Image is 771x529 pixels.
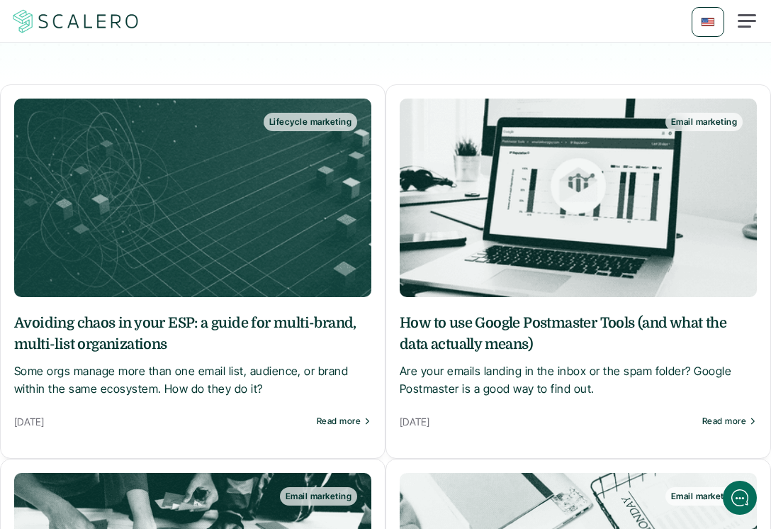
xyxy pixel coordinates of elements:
iframe: gist-messenger-bubble-iframe [723,481,757,515]
a: Created with SoraLifecycle marketing [14,99,371,297]
p: [DATE] [14,413,310,430]
span: We run on Gist [118,438,179,447]
a: Read more [317,416,371,426]
p: Email marketing [671,117,737,127]
a: How to use Google Postmaster Tools (and what the data actually means)Are your emails landing in t... [400,313,757,399]
p: Lifecycle marketing [269,117,351,127]
a: Avoiding chaos in your ESP: a guide for multi-brand, multi-list organizationsSome orgs manage mor... [14,313,371,399]
h5: How to use Google Postmaster Tools (and what the data actually means) [400,313,757,355]
p: Email marketing [671,491,737,501]
p: Email marketing [286,491,351,501]
img: Scalero company logotype [11,8,141,35]
p: Read more [702,416,746,426]
h5: Avoiding chaos in your ESP: a guide for multi-brand, multi-list organizations [14,313,371,355]
img: 🇺🇸 [701,15,715,29]
p: [DATE] [400,413,695,430]
p: Read more [317,416,361,426]
a: Scalero company logotype [11,9,141,34]
span: New conversation [91,196,170,208]
h1: Hi! Welcome to [GEOGRAPHIC_DATA]. [21,69,262,91]
h2: Let us know if we can help with lifecycle marketing. [21,94,262,162]
img: Created with Sora [14,99,371,297]
p: Some orgs manage more than one email list, audience, or brand within the same ecosystem. How do t... [14,362,371,399]
img: Foto de <a href="https://unsplash.com/es/@cgower?utm_content=creditCopyText&utm_medium=referral&u... [400,99,757,297]
a: Read more [702,416,757,426]
button: New conversation [22,188,261,216]
p: Are your emails landing in the inbox or the spam folder? Google Postmaster is a good way to find ... [400,362,757,399]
